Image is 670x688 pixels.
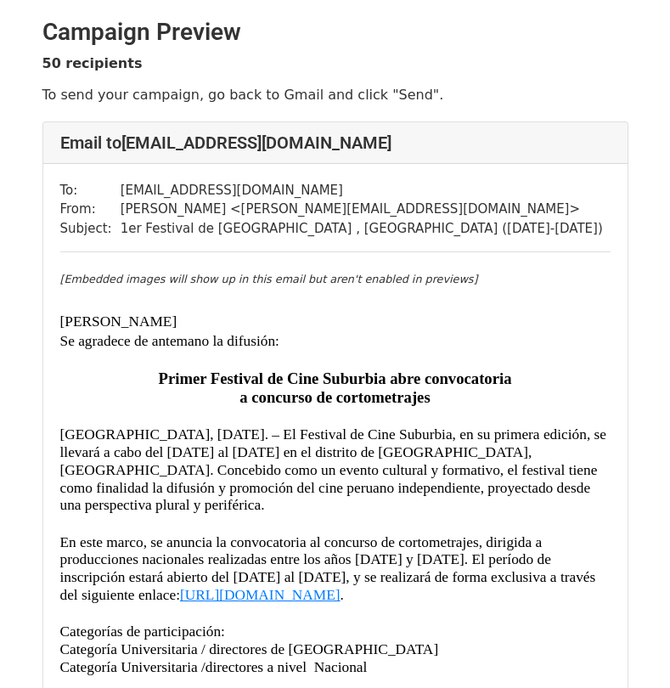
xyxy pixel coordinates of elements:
[42,86,628,104] p: To send your campaign, go back to Gmail and click "Send".
[60,333,279,349] span: Se agradece de antemano la difusión:
[60,200,121,219] td: From:
[60,269,611,289] div: ​
[341,587,344,603] span: .
[60,659,368,675] span: Categoría Universitaria /directores a nivel Nacional
[60,426,611,513] span: [GEOGRAPHIC_DATA], [DATE]. – El Festival de Cine Suburbia, en su primera edición, se llevará a ca...
[60,641,439,657] span: Categoría Universitaria / directores de [GEOGRAPHIC_DATA]
[159,369,512,387] span: Primer Festival de Cine Suburbia abre convocatoria
[60,219,121,239] td: Subject:
[180,587,341,603] a: [URL][DOMAIN_NAME]
[121,181,603,200] td: [EMAIL_ADDRESS][DOMAIN_NAME]
[60,623,225,640] span: Categorías de participación:
[239,388,430,406] span: a concurso de cortometrajes
[121,200,603,219] td: [PERSON_NAME] < [PERSON_NAME][EMAIL_ADDRESS][DOMAIN_NAME] >
[60,273,478,285] em: [Embedded images will show up in this email but aren't enabled in previews]
[60,133,611,153] h4: Email to [EMAIL_ADDRESS][DOMAIN_NAME]
[42,18,628,47] h2: Campaign Preview
[60,534,600,603] span: En este marco, se anuncia la convocatoria al concurso de cortometrajes, dirigida a producciones n...
[121,219,603,239] td: 1er Festival de [GEOGRAPHIC_DATA] , [GEOGRAPHIC_DATA] ([DATE]-[DATE])
[42,55,143,71] strong: 50 recipients
[60,313,177,330] span: ​[PERSON_NAME]
[60,181,121,200] td: To:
